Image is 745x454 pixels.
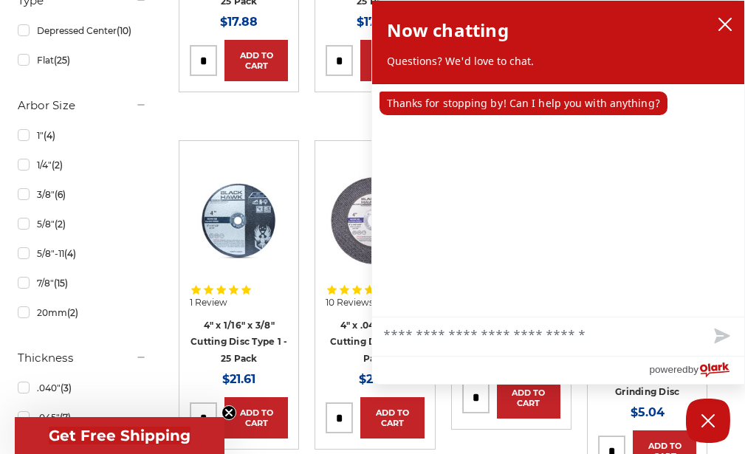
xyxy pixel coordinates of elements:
div: Get Free ShippingClose teaser [15,417,224,454]
a: Add to Cart [497,377,560,419]
a: Add to Cart [224,40,288,81]
span: (4) [64,248,76,259]
span: (4) [44,130,55,141]
a: Flat [18,47,148,73]
button: close chatbox [713,13,737,35]
button: Send message [697,317,744,356]
a: 4" x 1/16" x 3/8" Cutting Disc Type 1 - 25 Pack [190,320,287,364]
a: 3/8" [18,182,148,207]
span: (2) [52,159,63,171]
span: (25) [54,55,70,66]
a: 1/4" [18,152,148,178]
span: $5.04 [631,405,665,419]
button: Close teaser [222,405,236,420]
a: .040" [18,375,148,401]
a: 5/8"-11 [18,241,148,266]
span: $21.61 [222,372,255,386]
span: (2) [55,219,66,230]
span: (7) [60,412,71,423]
img: 4" x 1/16" x 3/8" Cutting Disc [190,171,288,269]
h5: Thickness [18,349,148,367]
a: 4" x 1/16" x 3/8" Cutting Disc [190,151,288,281]
span: (6) [55,189,66,200]
span: $17.88 [220,15,258,29]
a: 4" x .040 x 5/8" Cutting Disc T1 - 25 Pack [330,320,420,364]
span: $21.61 [359,372,392,386]
h5: Arbor Size [18,97,148,114]
span: by [688,360,698,379]
a: 4 inch cut off wheel for angle grinder [326,151,424,281]
span: $17.88 [357,15,394,29]
a: [PERSON_NAME] 4-1/2" x 1/8" x 5/8"-11 Hubbed Pipeline Cutting and Grinding Disc [601,320,694,397]
a: 1" [18,123,148,148]
span: (3) [61,382,72,393]
div: chat [372,84,745,317]
a: 20mm [18,300,148,326]
span: powered [649,360,687,379]
p: Questions? We'd love to chat. [387,54,730,69]
button: Close Chatbox [686,399,730,443]
a: Add to Cart [360,40,424,81]
a: Add to Cart [360,397,424,438]
a: Add to Cart [224,397,288,438]
span: (10) [117,25,131,36]
span: (2) [67,307,78,318]
span: (15) [54,278,68,289]
a: 5/8" [18,211,148,237]
span: 10 Reviews [326,298,374,307]
a: Depressed Center [18,18,148,44]
a: Powered by Olark [649,357,744,384]
p: Thanks for stopping by! Can I help you with anything? [380,92,667,115]
h2: Now chatting [387,16,509,45]
a: 7/8" [18,270,148,296]
a: .045" [18,405,148,430]
span: 1 Review [190,298,227,307]
img: 4 inch cut off wheel for angle grinder [326,171,424,269]
span: Get Free Shipping [49,427,190,444]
